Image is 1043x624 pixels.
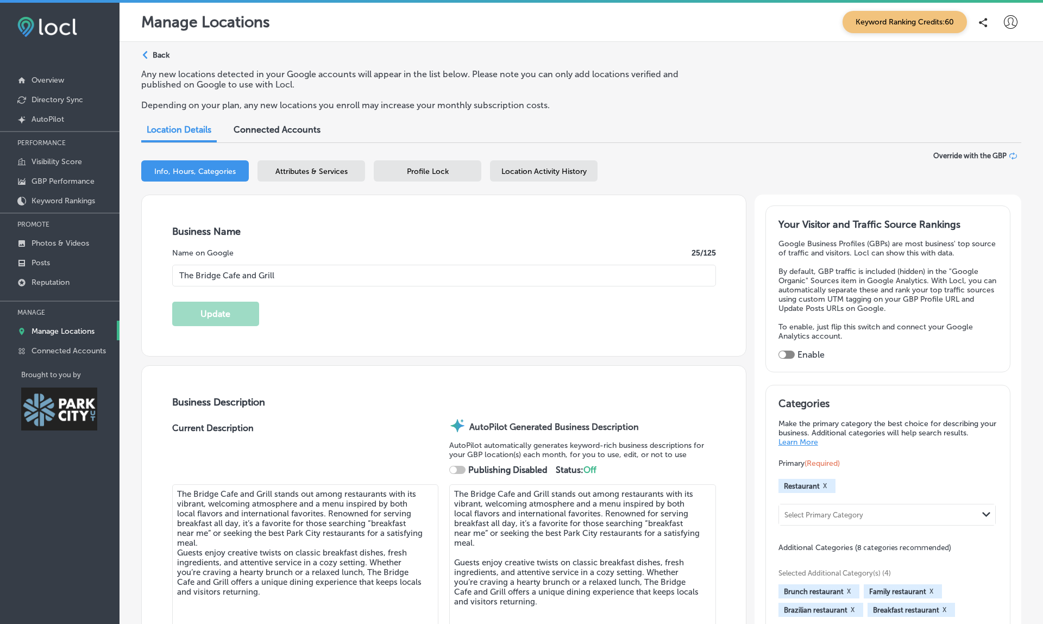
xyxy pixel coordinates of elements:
p: Manage Locations [32,327,95,336]
label: 25 /125 [692,248,716,258]
span: Attributes & Services [275,167,348,176]
p: Photos & Videos [32,239,89,248]
h3: Categories [778,397,998,414]
button: X [939,606,950,614]
span: Selected Additional Category(s) (4) [778,569,990,577]
p: AutoPilot [32,115,64,124]
span: (Required) [805,459,840,468]
p: Google Business Profiles (GBPs) are most business' top source of traffic and visitors. Locl can s... [778,239,998,258]
strong: AutoPilot Generated Business Description [469,422,639,432]
p: Connected Accounts [32,346,106,355]
p: AutoPilot automatically generates keyword-rich business descriptions for your GBP location(s) eac... [449,441,716,459]
button: X [844,587,854,596]
p: Visibility Score [32,157,82,166]
h3: Business Name [172,226,716,238]
h3: Your Visitor and Traffic Source Rankings [778,219,998,230]
img: fda3e92497d09a02dc62c9cd864e3231.png [17,17,77,37]
span: Primary [778,459,840,468]
strong: Publishing Disabled [468,465,548,475]
img: autopilot-icon [449,417,466,434]
p: GBP Performance [32,177,95,186]
span: Profile Lock [407,167,449,176]
span: Brunch restaurant [784,588,844,596]
p: Keyword Rankings [32,196,95,205]
button: X [820,482,830,490]
p: Directory Sync [32,95,83,104]
span: Off [583,465,596,475]
p: Make the primary category the best choice for describing your business. Additional categories wil... [778,419,998,447]
button: X [847,606,858,614]
label: Enable [797,350,825,360]
span: Keyword Ranking Credits: 60 [843,11,967,33]
span: Location Details [147,124,211,135]
p: Reputation [32,278,70,287]
button: X [926,587,937,596]
label: Current Description [172,423,254,484]
span: Restaurant [784,482,820,490]
p: To enable, just flip this switch and connect your Google Analytics account. [778,322,998,341]
span: Override with the GBP [933,152,1007,160]
span: Info, Hours, Categories [154,167,236,176]
p: Posts [32,258,50,267]
div: Select Primary Category [784,511,863,519]
label: Name on Google [172,248,234,258]
p: Any new locations detected in your Google accounts will appear in the list below. Please note you... [141,69,713,90]
p: Manage Locations [141,13,270,31]
span: Breakfast restaurant [873,606,939,614]
p: Brought to you by [21,371,120,379]
p: By default, GBP traffic is included (hidden) in the "Google Organic" Sources item in Google Analy... [778,267,998,313]
span: Brazilian restaurant [784,606,847,614]
strong: Status: [556,465,596,475]
span: Additional Categories [778,543,951,552]
a: Learn More [778,438,818,447]
span: Connected Accounts [234,124,321,135]
button: Update [172,302,259,326]
span: Location Activity History [501,167,587,176]
img: Park City [21,388,97,430]
input: Enter Location Name [172,265,716,286]
p: Overview [32,76,64,85]
p: Depending on your plan, any new locations you enroll may increase your monthly subscription costs. [141,100,713,110]
span: (8 categories recommended) [855,542,951,553]
h3: Business Description [172,396,716,408]
span: Family restaurant [869,588,926,596]
p: Back [153,51,169,60]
